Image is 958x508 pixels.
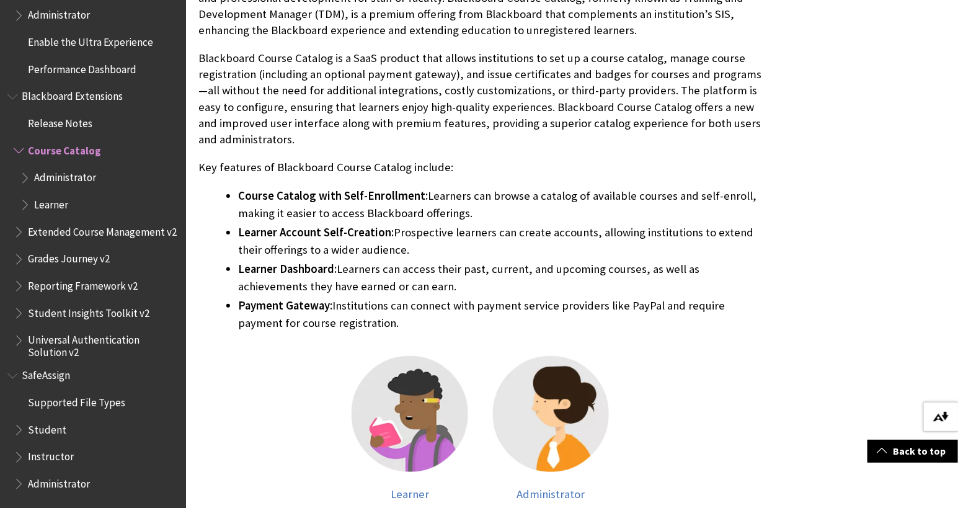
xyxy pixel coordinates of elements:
span: Student [28,419,66,436]
span: Administrator [28,473,90,490]
a: Learner help Learner [352,356,468,501]
li: Prospective learners can create accounts, allowing institutions to extend their offerings to a wi... [238,224,762,259]
a: Administrator help Administrator [493,356,609,501]
span: Course Catalog [28,140,101,157]
span: Course Catalog with Self-Enrollment: [238,189,428,203]
span: Instructor [28,447,74,463]
p: Key features of Blackboard Course Catalog include: [198,159,762,176]
span: Payment Gateway: [238,298,332,313]
span: Grades Journey v2 [28,249,110,265]
span: Release Notes [28,113,92,130]
span: Learner [34,194,68,211]
span: Administrator [517,487,585,501]
span: Extended Course Management v2 [28,221,177,238]
span: Performance Dashboard [28,59,136,76]
span: Student Insights Toolkit v2 [28,303,149,319]
img: Administrator help [493,356,609,472]
span: SafeAssign [22,365,70,382]
img: Learner help [352,356,468,472]
li: Learners can browse a catalog of available courses and self-enroll, making it easier to access Bl... [238,187,762,222]
nav: Book outline for Blackboard Extensions [7,86,179,359]
span: Learner Dashboard: [238,262,337,276]
span: Learner [391,487,429,501]
span: Reporting Framework v2 [28,275,138,292]
nav: Book outline for Blackboard SafeAssign [7,365,179,494]
span: Supported File Types [28,392,125,409]
span: Administrator [34,167,96,184]
span: Universal Authentication Solution v2 [28,330,177,359]
p: Blackboard Course Catalog is a SaaS product that allows institutions to set up a course catalog, ... [198,50,762,148]
span: Administrator [28,5,90,22]
li: Learners can access their past, current, and upcoming courses, as well as achievements they have ... [238,261,762,295]
span: Enable the Ultra Experience [28,32,153,48]
li: Institutions can connect with payment service providers like PayPal and require payment for cours... [238,297,762,332]
a: Back to top [867,440,958,463]
span: Blackboard Extensions [22,86,123,103]
span: Learner Account Self-Creation: [238,225,394,239]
